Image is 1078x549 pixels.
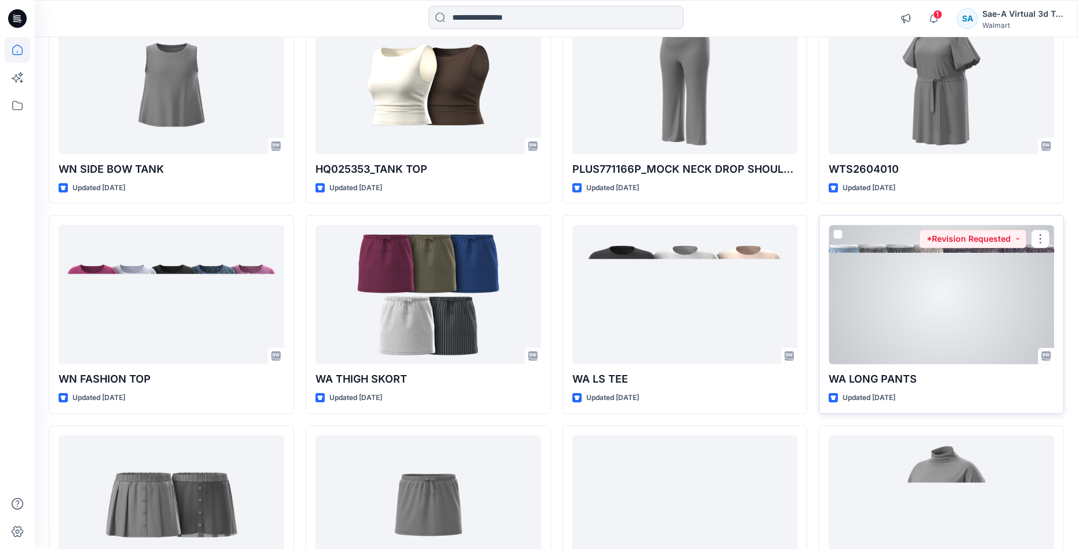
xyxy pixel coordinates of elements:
[586,182,639,194] p: Updated [DATE]
[329,182,382,194] p: Updated [DATE]
[982,7,1064,21] div: Sae-A Virtual 3d Team
[315,161,541,177] p: HQ025353_TANK TOP
[59,225,284,364] a: WN FASHION TOP
[829,225,1054,364] a: WA LONG PANTS
[933,10,942,19] span: 1
[59,161,284,177] p: WN SIDE BOW TANK
[957,8,978,29] div: SA
[572,15,798,154] a: PLUS771166P_MOCK NECK DROP SHOULDER TOP/BOTTOM
[572,161,798,177] p: PLUS771166P_MOCK NECK DROP SHOULDER TOP/BOTTOM
[572,371,798,387] p: WA LS TEE
[329,392,382,404] p: Updated [DATE]
[315,371,541,387] p: WA THIGH SKORT
[829,161,1054,177] p: WTS2604010
[572,225,798,364] a: WA LS TEE
[72,182,125,194] p: Updated [DATE]
[72,392,125,404] p: Updated [DATE]
[829,371,1054,387] p: WA LONG PANTS
[843,182,895,194] p: Updated [DATE]
[829,15,1054,154] a: WTS2604010
[982,21,1064,30] div: Walmart
[59,371,284,387] p: WN FASHION TOP
[315,15,541,154] a: HQ025353_TANK TOP
[315,225,541,364] a: WA THIGH SKORT
[843,392,895,404] p: Updated [DATE]
[59,15,284,154] a: WN SIDE BOW TANK
[586,392,639,404] p: Updated [DATE]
